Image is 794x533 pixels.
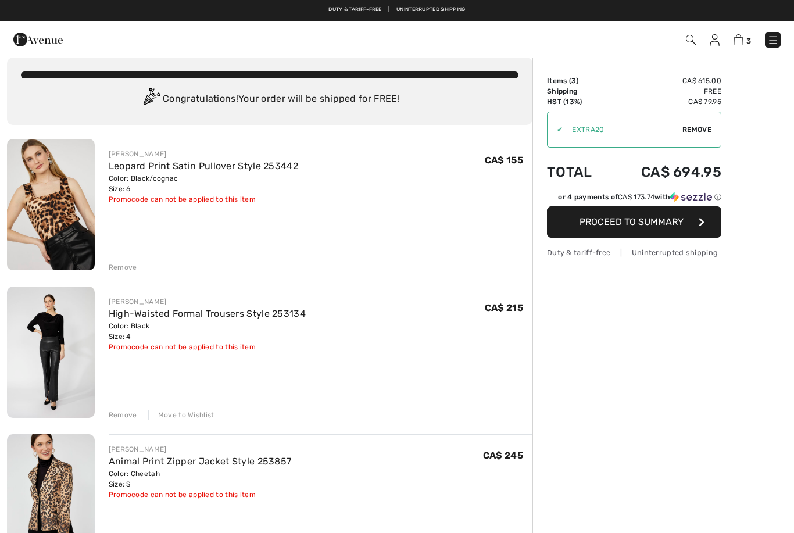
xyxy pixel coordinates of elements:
td: Total [547,152,610,192]
span: 3 [571,77,576,85]
img: Leopard Print Satin Pullover Style 253442 [7,139,95,270]
a: 3 [734,33,751,46]
img: Shopping Bag [734,34,743,45]
div: [PERSON_NAME] [109,444,292,455]
div: Move to Wishlist [148,410,214,420]
span: CA$ 245 [483,450,523,461]
span: Proceed to Summary [580,216,684,227]
input: Promo code [563,112,682,147]
div: Duty & tariff-free | Uninterrupted shipping [547,247,721,258]
div: or 4 payments ofCA$ 173.74withSezzle Click to learn more about Sezzle [547,192,721,206]
img: Menu [767,34,779,46]
div: Color: Black/cognac Size: 6 [109,173,298,194]
img: Congratulation2.svg [140,88,163,111]
img: Search [686,35,696,45]
a: 1ère Avenue [13,33,63,44]
div: Promocode can not be applied to this item [109,194,298,205]
span: 3 [746,37,751,45]
td: CA$ 694.95 [610,152,721,192]
td: CA$ 79.95 [610,96,721,107]
span: Remove [682,124,711,135]
div: Promocode can not be applied to this item [109,489,292,500]
div: Color: Cheetah Size: S [109,468,292,489]
a: Animal Print Zipper Jacket Style 253857 [109,456,292,467]
td: Items ( ) [547,76,610,86]
img: 1ère Avenue [13,28,63,51]
a: High-Waisted Formal Trousers Style 253134 [109,308,306,319]
td: HST (13%) [547,96,610,107]
img: Sezzle [670,192,712,202]
span: CA$ 155 [485,155,523,166]
button: Proceed to Summary [547,206,721,238]
td: Shipping [547,86,610,96]
div: [PERSON_NAME] [109,149,298,159]
div: Color: Black Size: 4 [109,321,306,342]
div: Remove [109,262,137,273]
div: Congratulations! Your order will be shipped for FREE! [21,88,518,111]
div: [PERSON_NAME] [109,296,306,307]
td: CA$ 615.00 [610,76,721,86]
div: or 4 payments of with [558,192,721,202]
img: High-Waisted Formal Trousers Style 253134 [7,287,95,418]
span: CA$ 173.74 [618,193,654,201]
span: CA$ 215 [485,302,523,313]
div: Remove [109,410,137,420]
div: ✔ [548,124,563,135]
div: Promocode can not be applied to this item [109,342,306,352]
img: My Info [710,34,720,46]
td: Free [610,86,721,96]
a: Leopard Print Satin Pullover Style 253442 [109,160,298,171]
